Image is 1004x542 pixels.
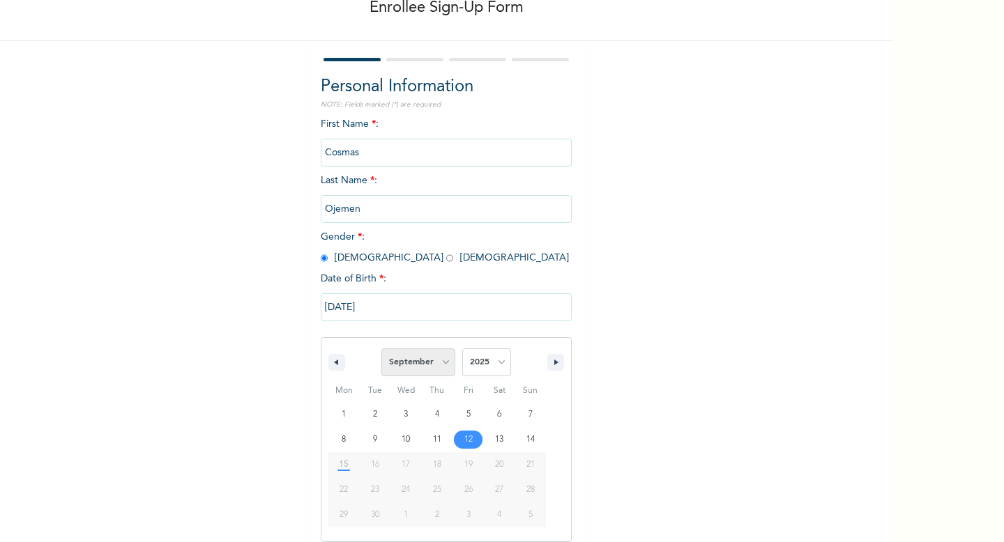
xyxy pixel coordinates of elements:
span: 28 [526,477,535,502]
span: First Name : [321,119,572,157]
button: 18 [422,452,453,477]
button: 28 [515,477,546,502]
span: 23 [371,477,379,502]
span: 11 [433,427,441,452]
button: 22 [328,477,360,502]
span: 9 [373,427,377,452]
span: 7 [528,402,533,427]
span: 2 [373,402,377,427]
button: 7 [515,402,546,427]
span: 25 [433,477,441,502]
button: 10 [390,427,422,452]
button: 13 [484,427,515,452]
button: 24 [390,477,422,502]
span: 16 [371,452,379,477]
span: 27 [495,477,503,502]
span: 19 [464,452,473,477]
span: 1 [342,402,346,427]
button: 16 [360,452,391,477]
button: 25 [422,477,453,502]
span: Last Name : [321,176,572,214]
span: 8 [342,427,346,452]
button: 14 [515,427,546,452]
button: 12 [452,427,484,452]
span: 14 [526,427,535,452]
button: 23 [360,477,391,502]
span: 4 [435,402,439,427]
button: 17 [390,452,422,477]
button: 26 [452,477,484,502]
input: Enter your last name [321,195,572,223]
span: 15 [339,452,349,477]
span: 20 [495,452,503,477]
span: 5 [466,402,471,427]
span: 6 [497,402,501,427]
button: 9 [360,427,391,452]
button: 21 [515,452,546,477]
span: 24 [402,477,410,502]
span: 13 [495,427,503,452]
span: Tue [360,380,391,402]
button: 1 [328,402,360,427]
button: 29 [328,502,360,527]
button: 15 [328,452,360,477]
span: Sat [484,380,515,402]
input: DD-MM-YYYY [321,293,572,321]
span: 26 [464,477,473,502]
button: 2 [360,402,391,427]
span: 22 [340,477,348,502]
span: 17 [402,452,410,477]
span: 10 [402,427,410,452]
span: Sun [515,380,546,402]
h2: Personal Information [321,75,572,100]
span: Thu [422,380,453,402]
button: 5 [452,402,484,427]
span: 3 [404,402,408,427]
button: 8 [328,427,360,452]
span: Date of Birth : [321,272,386,286]
input: Enter your first name [321,139,572,167]
span: 30 [371,502,379,527]
button: 11 [422,427,453,452]
span: Fri [452,380,484,402]
span: 29 [340,502,348,527]
button: 19 [452,452,484,477]
button: 4 [422,402,453,427]
span: Mon [328,380,360,402]
button: 20 [484,452,515,477]
button: 30 [360,502,391,527]
span: Gender : [DEMOGRAPHIC_DATA] [DEMOGRAPHIC_DATA] [321,232,569,263]
span: Wed [390,380,422,402]
button: 6 [484,402,515,427]
span: 12 [464,427,473,452]
span: 21 [526,452,535,477]
button: 27 [484,477,515,502]
p: NOTE: Fields marked (*) are required [321,100,572,110]
button: 3 [390,402,422,427]
span: 18 [433,452,441,477]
